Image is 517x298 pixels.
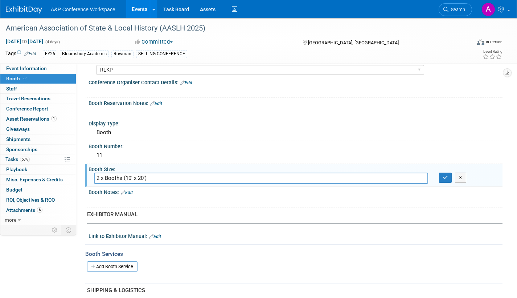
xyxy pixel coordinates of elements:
[45,40,60,44] span: (4 days)
[0,145,76,154] a: Sponsorships
[439,3,472,16] a: Search
[308,40,399,45] span: [GEOGRAPHIC_DATA], [GEOGRAPHIC_DATA]
[0,84,76,94] a: Staff
[0,165,76,174] a: Playbook
[477,39,484,45] img: Format-Inperson.png
[94,150,497,161] div: 11
[485,39,502,45] div: In-Person
[94,127,497,138] div: Booth
[89,164,502,173] div: Booth Size:
[149,234,161,239] a: Edit
[87,287,497,294] div: SHIPPING & LOGISTICS
[6,177,63,182] span: Misc. Expenses & Credits
[132,38,176,46] button: Committed
[5,217,16,223] span: more
[0,175,76,185] a: Misc. Expenses & Credits
[5,38,44,45] span: [DATE] [DATE]
[3,22,460,35] div: American Association of State & Local History (AASLH 2025)
[136,50,187,58] div: SELLING CONFERENCE
[0,134,76,144] a: Shipments
[89,187,502,196] div: Booth Notes:
[0,64,76,73] a: Event Information
[37,207,42,213] span: 6
[5,156,30,162] span: Tasks
[89,231,502,240] div: Link to Exhibitor Manual:
[111,50,134,58] div: Rowman
[89,77,502,86] div: Conference Organiser Contact Details:
[87,211,497,218] div: EXHIBITOR MANUAL
[24,51,36,56] a: Edit
[51,7,115,12] span: A&P Conference Workspace
[121,190,133,195] a: Edit
[89,141,502,150] div: Booth Number:
[0,195,76,205] a: ROI, Objectives & ROO
[6,106,48,112] span: Conference Report
[150,101,162,106] a: Edit
[6,197,55,203] span: ROI, Objectives & ROO
[0,185,76,195] a: Budget
[61,225,76,235] td: Toggle Event Tabs
[6,187,22,193] span: Budget
[60,50,109,58] div: Bloomsbury Academic
[0,154,76,164] a: Tasks53%
[483,50,502,53] div: Event Rating
[89,98,502,107] div: Booth Reservation Notes:
[6,166,27,172] span: Playbook
[5,50,36,58] td: Tags
[23,76,27,80] i: Booth reservation complete
[43,50,57,58] div: FY26
[6,116,57,122] span: Asset Reservations
[49,225,61,235] td: Personalize Event Tab Strip
[6,76,28,81] span: Booth
[6,207,42,213] span: Attachments
[448,7,465,12] span: Search
[455,173,466,183] button: X
[0,124,76,134] a: Giveaways
[0,205,76,215] a: Attachments6
[481,3,495,16] img: Amanda Oney
[89,118,502,127] div: Display Type:
[6,126,30,132] span: Giveaways
[21,39,28,44] span: to
[0,74,76,84] a: Booth
[6,96,50,101] span: Travel Reservations
[6,86,17,92] span: Staff
[6,136,30,142] span: Shipments
[51,116,57,121] span: 1
[180,80,192,85] a: Edit
[0,215,76,225] a: more
[0,114,76,124] a: Asset Reservations1
[20,157,30,162] span: 53%
[6,146,37,152] span: Sponsorships
[85,250,502,258] div: Booth Services
[6,65,47,71] span: Event Information
[6,6,42,13] img: ExhibitDay
[0,94,76,104] a: Travel Reservations
[87,261,138,272] a: Add Booth Service
[429,38,502,49] div: Event Format
[0,104,76,114] a: Conference Report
